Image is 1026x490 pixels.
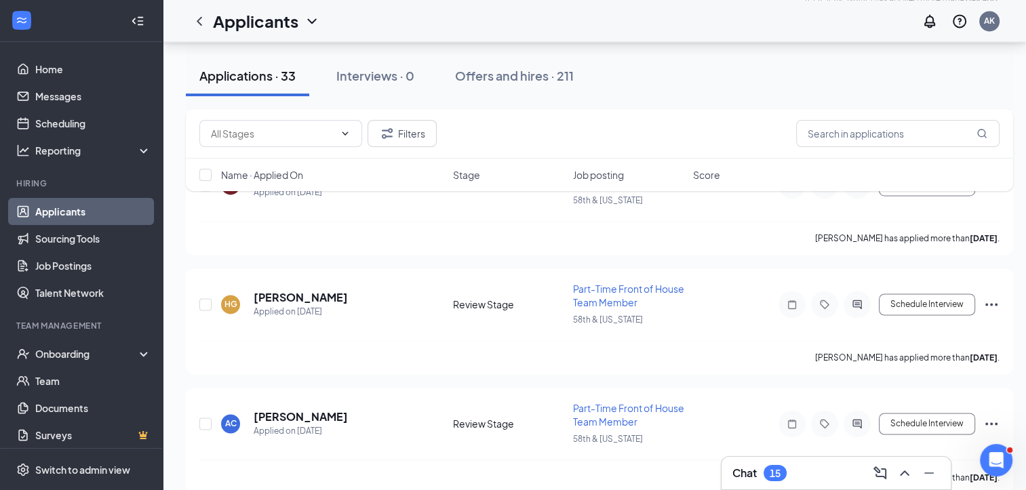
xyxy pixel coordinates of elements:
svg: Tag [816,418,833,429]
h5: [PERSON_NAME] [254,290,348,305]
div: Reporting [35,144,152,157]
span: Part-Time Front of House Team Member [573,283,684,308]
h3: Chat [732,466,757,481]
div: Applied on [DATE] [254,424,348,438]
button: Schedule Interview [879,413,975,434]
a: Sourcing Tools [35,225,151,252]
span: Part-Time Front of House Team Member [573,402,684,428]
b: [DATE] [970,352,998,363]
svg: Note [784,418,800,429]
svg: ChevronUp [896,465,913,481]
p: [PERSON_NAME] has applied more than . [815,352,1000,363]
a: Team [35,367,151,394]
a: Messages [35,83,151,110]
span: Stage [453,168,480,182]
div: Switch to admin view [35,463,130,476]
a: Scheduling [35,110,151,137]
span: 58th & [US_STATE] [573,195,643,205]
svg: ChevronLeft [191,13,208,29]
svg: Collapse [131,14,144,28]
button: ChevronUp [894,462,915,484]
button: Minimize [918,462,940,484]
span: Name · Applied On [221,168,303,182]
svg: Settings [16,463,30,476]
svg: ComposeMessage [872,465,888,481]
svg: WorkstreamLogo [15,14,28,27]
svg: Filter [379,125,395,142]
a: Job Postings [35,252,151,279]
div: Hiring [16,178,149,189]
a: Home [35,56,151,83]
input: Search in applications [796,120,1000,147]
svg: Minimize [921,465,937,481]
svg: MagnifyingGlass [976,128,987,139]
svg: ActiveChat [849,299,865,310]
svg: ChevronDown [340,128,351,139]
svg: Tag [816,299,833,310]
h1: Applicants [213,9,298,33]
svg: Ellipses [983,296,1000,312]
p: [PERSON_NAME] has applied more than . [815,232,1000,244]
div: Applications · 33 [199,67,296,84]
b: [DATE] [970,233,998,243]
button: ComposeMessage [869,462,891,484]
div: 15 [770,468,781,479]
a: Documents [35,394,151,422]
input: All Stages [211,126,334,141]
div: Team Management [16,320,149,331]
svg: Notifications [922,13,938,29]
button: Filter Filters [368,120,437,147]
svg: Analysis [16,144,30,157]
div: Review Stage [453,417,565,430]
div: Interviews · 0 [336,67,414,84]
svg: ActiveChat [849,418,865,429]
div: Onboarding [35,347,140,361]
svg: QuestionInfo [951,13,968,29]
svg: UserCheck [16,347,30,361]
svg: Ellipses [983,415,1000,432]
div: AC [225,417,237,429]
b: [DATE] [970,472,998,482]
span: 58th & [US_STATE] [573,314,643,325]
svg: Note [784,299,800,310]
span: 58th & [US_STATE] [573,434,643,444]
iframe: Intercom live chat [980,444,1012,476]
span: Job posting [573,168,624,182]
div: AK [984,15,995,26]
svg: ChevronDown [304,13,320,29]
a: Applicants [35,198,151,225]
a: SurveysCrown [35,422,151,449]
h5: [PERSON_NAME] [254,409,348,424]
div: HG [224,298,237,310]
button: Schedule Interview [879,293,975,315]
div: Applied on [DATE] [254,305,348,319]
div: Offers and hires · 211 [455,67,574,84]
span: Score [693,168,720,182]
div: Review Stage [453,298,565,311]
a: Talent Network [35,279,151,306]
